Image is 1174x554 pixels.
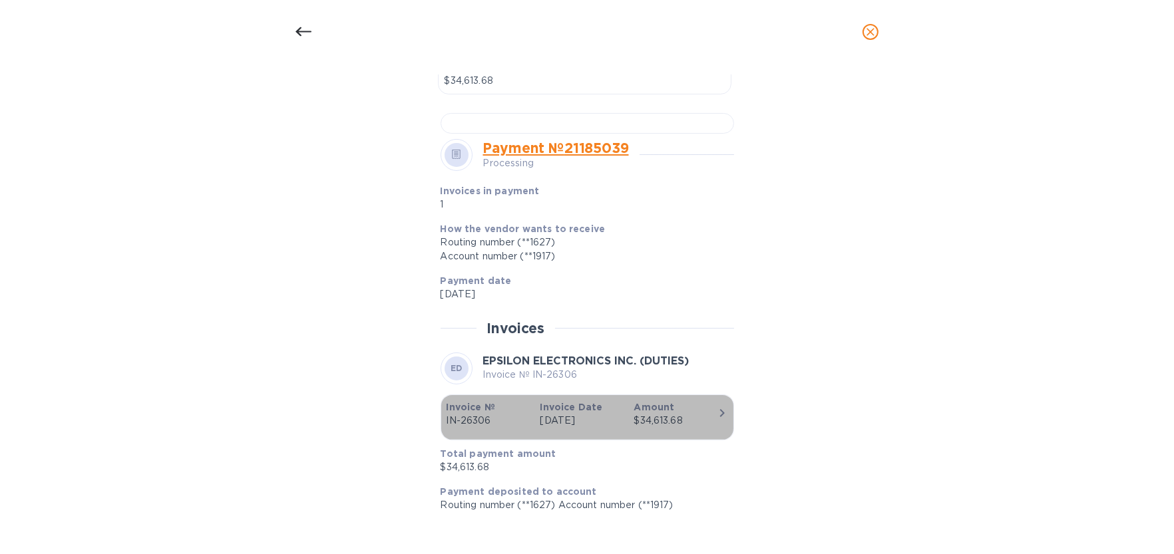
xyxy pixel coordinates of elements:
p: $34,613.68 [445,74,725,88]
p: Routing number (**1627) Account number (**1917) [441,498,723,512]
b: Payment deposited to account [441,486,597,497]
p: [DATE] [441,287,723,301]
button: Invoice №IN-26306Invoice Date[DATE]Amount$34,613.68 [441,394,734,440]
b: Invoices in payment [441,186,540,196]
div: Routing number (**1627) [441,235,723,249]
h2: Invoices [487,320,545,337]
p: Processing [483,156,629,170]
a: Payment № 21185039 [483,140,629,156]
p: [DATE] [540,414,623,428]
p: 1 [441,198,629,211]
b: Total payment amount [441,448,556,459]
p: $34,613.68 [441,460,723,474]
p: IN-26306 [447,414,530,428]
b: Invoice Date [540,402,602,412]
p: Invoice № IN-26306 [483,368,689,382]
b: Payment date [441,275,512,286]
b: Invoice № [447,402,495,412]
b: ED [451,363,463,373]
b: Amount [634,402,674,412]
button: close [855,16,886,48]
b: How the vendor wants to receive [441,223,606,234]
div: Account number (**1917) [441,249,723,263]
div: $34,613.68 [634,414,717,428]
b: EPSILON ELECTRONICS INC. (DUTIES) [483,354,689,367]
